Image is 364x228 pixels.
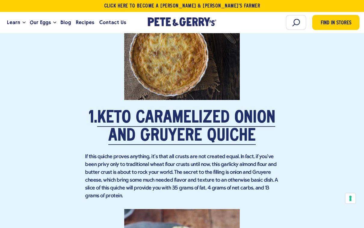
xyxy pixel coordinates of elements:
h2: 1. [85,109,279,145]
a: Learn [5,14,23,31]
button: Open the dropdown menu for Learn [23,22,26,24]
a: Keto Caramelized Onion and Gruyere Quiche [97,110,275,145]
span: Find in Stores [321,19,351,27]
p: If this quiche proves anything, it's that all crusts are not created equal. In fact, if you've be... [85,153,279,200]
span: Blog [60,19,71,26]
input: Search [286,15,306,30]
span: Recipes [76,19,94,26]
span: Our Eggs [30,19,51,26]
a: Blog [58,14,73,31]
span: Learn [7,19,20,26]
a: Find in Stores [312,15,359,30]
span: Contact Us [99,19,126,26]
button: Open the dropdown menu for Our Eggs [53,22,56,24]
a: Recipes [73,14,97,31]
button: Your consent preferences for tracking technologies [345,193,356,204]
a: Contact Us [97,14,128,31]
a: Our Eggs [27,14,53,31]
